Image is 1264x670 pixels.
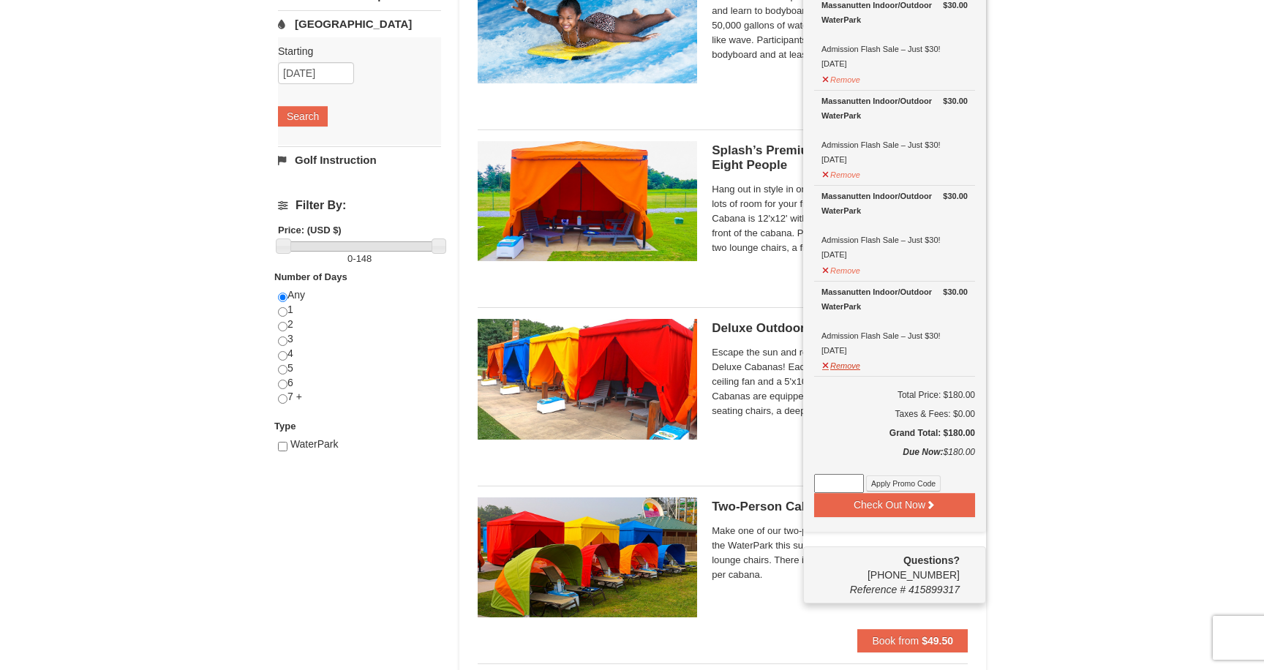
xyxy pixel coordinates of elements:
[903,447,943,457] strong: Due Now:
[821,189,968,262] div: Admission Flash Sale – Just $30! [DATE]
[922,635,953,647] strong: $49.50
[347,253,353,264] span: 0
[814,426,975,440] h5: Grand Total: $180.00
[821,69,861,87] button: Remove
[821,260,861,278] button: Remove
[872,635,919,647] span: Book from
[478,141,697,261] img: 6619917-1540-abbb9b77.jpg
[274,271,347,282] strong: Number of Days
[850,584,906,595] span: Reference #
[712,143,968,173] h5: Splash’s Premium Outdoor Cabana | Up to Eight People
[821,285,968,358] div: Admission Flash Sale – Just $30! [DATE]
[278,199,441,212] h4: Filter By:
[866,475,941,492] button: Apply Promo Code
[821,355,861,373] button: Remove
[712,500,968,514] h5: Two-Person Cabana | Up to Two People
[814,388,975,402] h6: Total Price: $180.00
[943,94,968,108] strong: $30.00
[821,94,968,167] div: Admission Flash Sale – Just $30! [DATE]
[943,189,968,203] strong: $30.00
[821,189,968,218] div: Massanutten Indoor/Outdoor WaterPark
[712,321,968,336] h5: Deluxe Outdoor Cabana | Up to Six People
[821,94,968,123] div: Massanutten Indoor/Outdoor WaterPark
[278,10,441,37] a: [GEOGRAPHIC_DATA]
[712,182,968,255] span: Hang out in style in one of our Premium Cabanas! There’s lots of room for your friends or family ...
[278,106,328,127] button: Search
[278,44,430,59] label: Starting
[478,319,697,439] img: 6619917-1538-a53695fd.jpg
[712,345,968,418] span: Escape the sun and relax in one of our newly updated Deluxe Cabanas! Each deluxe cabana is 10'x10...
[903,554,960,566] strong: Questions?
[278,225,342,236] strong: Price: (USD $)
[278,252,441,266] label: -
[478,497,697,617] img: 6619917-1543-9530f6c0.jpg
[278,146,441,173] a: Golf Instruction
[814,553,960,581] span: [PHONE_NUMBER]
[274,421,296,432] strong: Type
[814,407,975,421] div: Taxes & Fees: $0.00
[857,629,968,652] button: Book from $49.50
[821,285,968,314] div: Massanutten Indoor/Outdoor WaterPark
[814,493,975,516] button: Check Out Now
[290,438,339,450] span: WaterPark
[278,288,441,419] div: Any 1 2 3 4 5 6 7 +
[814,445,975,474] div: $180.00
[908,584,960,595] span: 415899317
[356,253,372,264] span: 148
[821,164,861,182] button: Remove
[943,285,968,299] strong: $30.00
[712,524,968,582] span: Make one of our two-person cabanas your private oasis at the WaterPark this summer! Cabanas are e...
